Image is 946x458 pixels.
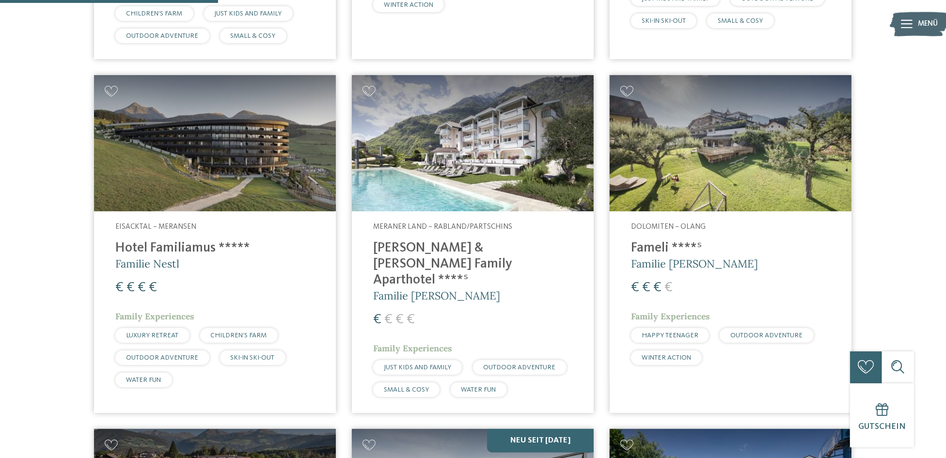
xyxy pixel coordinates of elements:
[631,311,710,322] span: Family Experiences
[610,75,851,211] img: Familienhotels gesucht? Hier findet ihr die besten!
[211,332,267,339] span: CHILDREN’S FARM
[631,281,639,295] span: €
[352,75,594,211] img: Familienhotels gesucht? Hier findet ihr die besten!
[126,10,182,17] span: CHILDREN’S FARM
[138,281,146,295] span: €
[115,223,196,231] span: Eisacktal – Meransen
[126,377,161,383] span: WATER FUN
[352,75,594,413] a: Familienhotels gesucht? Hier findet ihr die besten! Meraner Land – Rabland/Partschins [PERSON_NAM...
[858,423,906,431] span: Gutschein
[149,281,157,295] span: €
[407,313,415,327] span: €
[231,354,275,361] span: SKI-IN SKI-OUT
[384,1,433,8] span: WINTER ACTION
[126,32,198,39] span: OUTDOOR ADVENTURE
[126,281,135,295] span: €
[373,240,572,288] h4: [PERSON_NAME] & [PERSON_NAME] Family Aparthotel ****ˢ
[126,332,178,339] span: LUXURY RETREAT
[395,313,404,327] span: €
[231,32,276,39] span: SMALL & COSY
[373,313,381,327] span: €
[384,386,429,393] span: SMALL & COSY
[373,223,512,231] span: Meraner Land – Rabland/Partschins
[215,10,282,17] span: JUST KIDS AND FAMILY
[115,257,179,270] span: Familie Nestl
[384,364,451,371] span: JUST KIDS AND FAMILY
[610,75,851,413] a: Familienhotels gesucht? Hier findet ihr die besten! Dolomiten – Olang Fameli ****ˢ Familie [PERSO...
[484,364,556,371] span: OUTDOOR ADVENTURE
[731,332,803,339] span: OUTDOOR ADVENTURE
[461,386,496,393] span: WATER FUN
[631,257,758,270] span: Familie [PERSON_NAME]
[642,281,650,295] span: €
[718,17,763,24] span: SMALL & COSY
[642,354,691,361] span: WINTER ACTION
[642,332,698,339] span: HAPPY TEENAGER
[664,281,673,295] span: €
[94,75,336,413] a: Familienhotels gesucht? Hier findet ihr die besten! Eisacktal – Meransen Hotel Familiamus ***** F...
[373,343,452,354] span: Family Experiences
[373,289,500,302] span: Familie [PERSON_NAME]
[653,281,662,295] span: €
[642,17,686,24] span: SKI-IN SKI-OUT
[115,311,194,322] span: Family Experiences
[126,354,198,361] span: OUTDOOR ADVENTURE
[115,281,124,295] span: €
[384,313,393,327] span: €
[850,383,914,447] a: Gutschein
[631,223,706,231] span: Dolomiten – Olang
[94,75,336,211] img: Familienhotels gesucht? Hier findet ihr die besten!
